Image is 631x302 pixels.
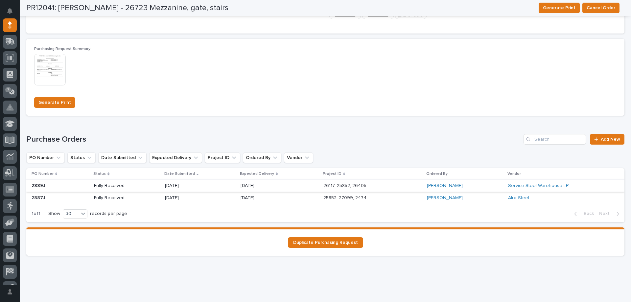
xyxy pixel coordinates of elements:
p: [DATE] [241,195,288,201]
div: Notifications [8,8,17,18]
p: Project ID [323,170,341,177]
input: Search [524,134,586,145]
p: Ordered By [426,170,448,177]
button: Cancel Order [582,3,619,13]
span: Next [599,211,614,217]
span: Back [580,211,594,217]
p: Show [48,211,60,217]
a: Alro Steel [508,195,529,201]
button: Expected Delivery [149,152,202,163]
button: Generate Print [34,97,75,108]
span: Cancel Order [587,4,615,12]
p: 25852, 27099, 24744, 26405, 26723 [323,194,372,201]
button: Notifications [3,4,17,18]
p: PO Number [32,170,54,177]
p: 1 of 1 [26,206,46,222]
tr: 2887J2887J Fully Received[DATE][DATE]25852, 27099, 24744, 26405, 2672325852, 27099, 24744, 26405,... [26,192,624,204]
span: Generate Print [543,4,575,12]
p: records per page [90,211,127,217]
p: Date Submitted [164,170,195,177]
p: [DATE] [165,183,212,189]
tr: 2889J2889J Fully Received[DATE][DATE]26117, 25852, 26405, 26746, 2672326117, 25852, 26405, 26746,... [26,180,624,192]
p: Vendor [507,170,521,177]
button: Date Submitted [98,152,147,163]
button: Ordered By [243,152,281,163]
span: Duplicate Purchasing Request [293,240,358,245]
div: 30 [63,210,79,217]
button: Back [569,211,596,217]
p: Expected Delivery [240,170,274,177]
span: Add New [601,137,620,142]
span: Generate Print [38,99,71,106]
span: Purchasing Request Summary [34,47,90,51]
h2: PR12041: [PERSON_NAME] - 26723 Mezzanine, gate, stairs [26,3,228,13]
p: [DATE] [165,195,212,201]
p: 2889J [32,182,47,189]
p: Status [93,170,106,177]
button: PO Number [26,152,65,163]
p: 2887J [32,194,47,201]
a: Service Steel Warehouse LP [508,183,569,189]
button: Project ID [205,152,240,163]
button: Next [596,211,624,217]
p: Fully Received [94,195,141,201]
button: Vendor [284,152,313,163]
a: [PERSON_NAME] [427,183,463,189]
p: 26117, 25852, 26405, 26746, 26723 [323,182,372,189]
a: Add New [590,134,624,145]
p: [DATE] [241,183,288,189]
h1: Purchase Orders [26,135,521,144]
button: Generate Print [539,3,580,13]
a: Duplicate Purchasing Request [288,237,363,248]
p: Fully Received [94,183,141,189]
a: [PERSON_NAME] [427,195,463,201]
button: Status [67,152,96,163]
